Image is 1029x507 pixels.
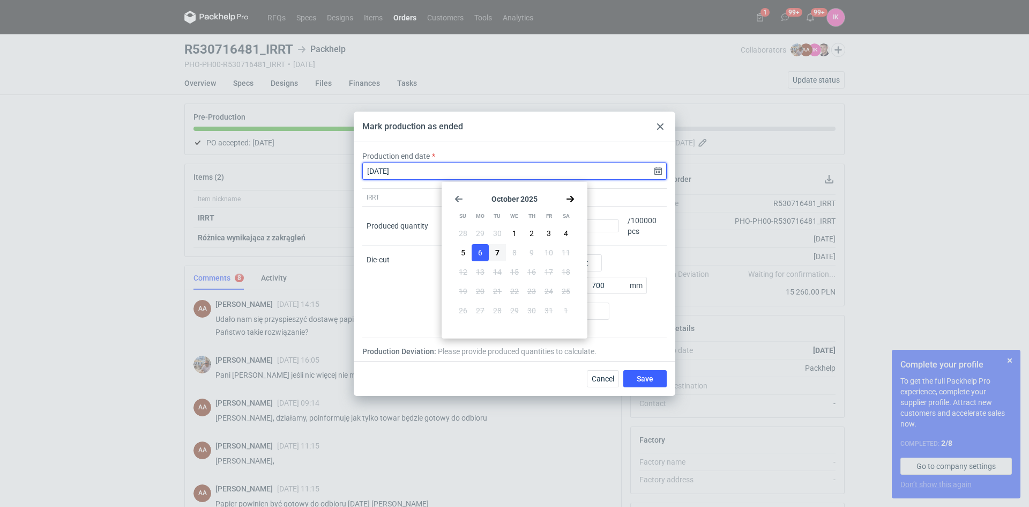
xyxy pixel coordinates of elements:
[454,302,472,319] button: Sun Oct 26 2025
[454,225,472,242] button: Sun Sep 28 2025
[547,228,551,239] span: 3
[523,225,540,242] button: Thu Oct 02 2025
[454,195,463,203] svg: Go back 1 month
[454,263,472,281] button: Sun Oct 12 2025
[540,283,557,300] button: Fri Oct 24 2025
[562,286,570,297] span: 25
[564,305,568,316] span: 1
[506,283,523,300] button: Wed Oct 22 2025
[476,267,484,277] span: 13
[510,286,519,297] span: 22
[489,225,506,242] button: Tue Sep 30 2025
[557,263,575,281] button: Sat Oct 18 2025
[367,193,379,202] span: IRRT
[506,302,523,319] button: Wed Oct 29 2025
[562,267,570,277] span: 18
[472,302,489,319] button: Mon Oct 27 2025
[510,267,519,277] span: 15
[562,247,570,258] span: 11
[454,283,472,300] button: Sun Oct 19 2025
[540,302,557,319] button: Fri Oct 31 2025
[540,244,557,261] button: Fri Oct 10 2025
[524,208,540,225] div: Th
[478,247,482,258] span: 6
[523,244,540,261] button: Thu Oct 09 2025
[362,246,449,337] div: Die-cut
[623,370,667,387] button: Save
[506,244,523,261] button: Wed Oct 08 2025
[540,225,557,242] button: Fri Oct 03 2025
[530,228,534,239] span: 2
[493,286,502,297] span: 21
[454,208,471,225] div: Su
[472,208,488,225] div: Mo
[472,263,489,281] button: Mon Oct 13 2025
[587,370,619,387] button: Cancel
[438,346,596,357] span: Please provide produced quantities to calculate.
[523,283,540,300] button: Thu Oct 23 2025
[489,263,506,281] button: Tue Oct 14 2025
[489,302,506,319] button: Tue Oct 28 2025
[566,195,575,203] svg: Go forward 1 month
[557,244,575,261] button: Sat Oct 11 2025
[630,281,647,290] p: mm
[459,305,467,316] span: 26
[495,247,499,258] span: 7
[545,286,553,297] span: 24
[527,267,536,277] span: 16
[506,263,523,281] button: Wed Oct 15 2025
[367,221,428,231] div: Produced quantity
[472,225,489,242] button: Mon Sep 29 2025
[545,247,553,258] span: 10
[362,121,463,133] div: Mark production as ended
[564,228,568,239] span: 4
[506,225,523,242] button: Wed Oct 01 2025
[454,195,575,203] section: October 2025
[472,283,489,300] button: Mon Oct 20 2025
[506,208,523,225] div: We
[362,346,667,357] div: Production Deviation:
[623,207,667,246] div: / 100000 pcs
[557,283,575,300] button: Sat Oct 25 2025
[510,305,519,316] span: 29
[476,228,484,239] span: 29
[557,225,575,242] button: Sat Oct 04 2025
[454,244,472,261] button: Sun Oct 05 2025
[459,228,467,239] span: 28
[461,247,465,258] span: 5
[558,208,575,225] div: Sa
[523,263,540,281] button: Thu Oct 16 2025
[489,283,506,300] button: Tue Oct 21 2025
[527,305,536,316] span: 30
[362,151,430,161] label: Production end date
[476,305,484,316] span: 27
[592,375,614,383] span: Cancel
[459,286,467,297] span: 19
[472,244,489,261] button: Mon Oct 06 2025
[545,305,553,316] span: 31
[541,208,557,225] div: Fr
[523,302,540,319] button: Thu Oct 30 2025
[512,228,517,239] span: 1
[545,267,553,277] span: 17
[587,277,647,294] input: Type here...
[557,302,575,319] button: Sat Nov 01 2025
[489,244,506,261] button: Tue Oct 07 2025
[489,208,505,225] div: Tu
[476,286,484,297] span: 20
[493,228,502,239] span: 30
[637,375,653,383] span: Save
[540,263,557,281] button: Fri Oct 17 2025
[527,286,536,297] span: 23
[493,305,502,316] span: 28
[459,267,467,277] span: 12
[512,247,517,258] span: 8
[530,247,534,258] span: 9
[493,267,502,277] span: 14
